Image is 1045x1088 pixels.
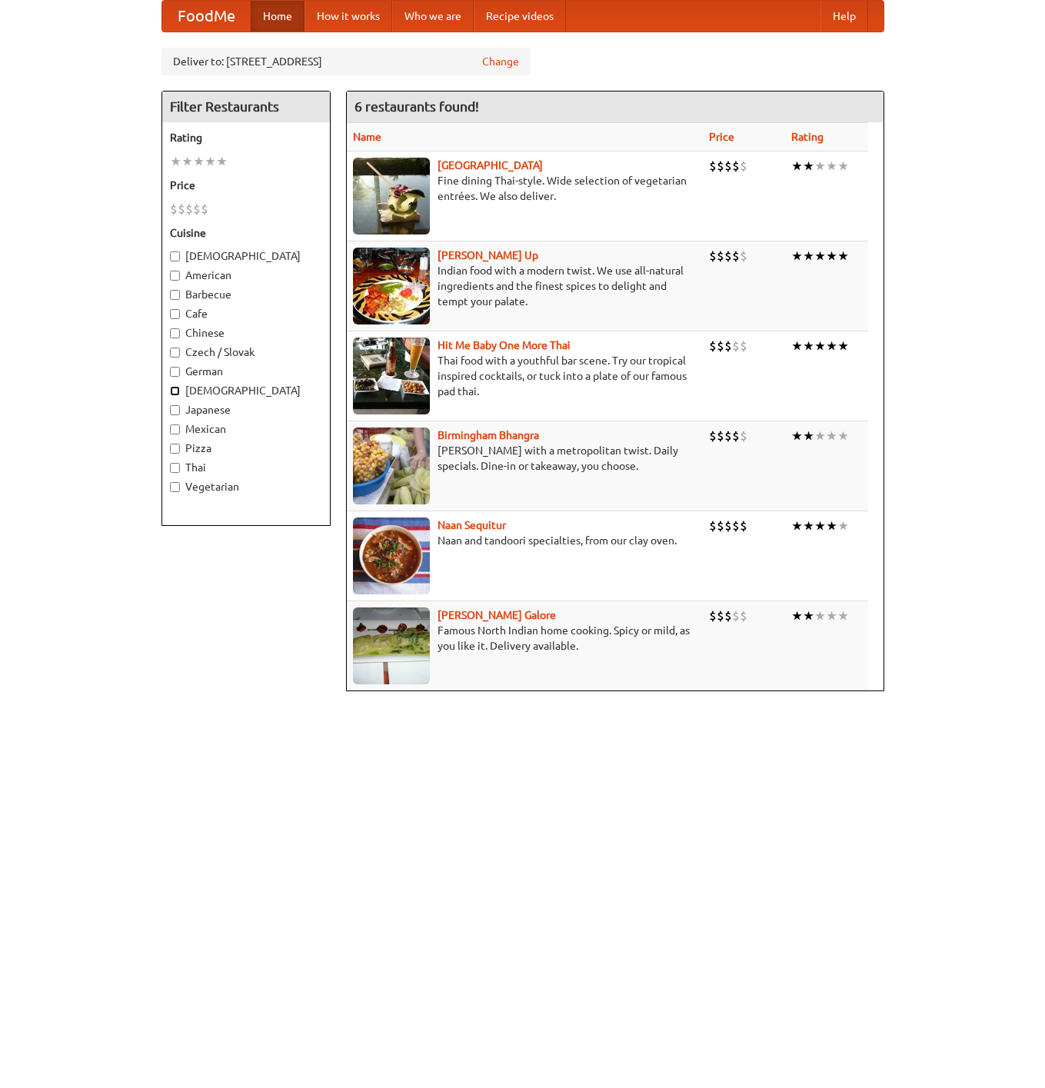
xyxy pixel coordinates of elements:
label: Chinese [170,325,322,341]
li: ★ [826,428,837,444]
a: Birmingham Bhangra [438,429,539,441]
input: Czech / Slovak [170,348,180,358]
a: Recipe videos [474,1,566,32]
li: ★ [791,248,803,265]
img: satay.jpg [353,158,430,235]
label: Thai [170,460,322,475]
li: ★ [170,153,181,170]
li: ★ [803,158,814,175]
b: Naan Sequitur [438,519,506,531]
li: ★ [791,158,803,175]
li: $ [740,338,747,354]
input: Barbecue [170,290,180,300]
li: ★ [826,248,837,265]
li: $ [724,607,732,624]
a: Change [482,54,519,69]
li: ★ [193,153,205,170]
li: ★ [814,248,826,265]
li: $ [740,428,747,444]
li: $ [717,248,724,265]
li: $ [201,201,208,218]
a: FoodMe [162,1,251,32]
div: Deliver to: [STREET_ADDRESS] [161,48,531,75]
li: $ [717,338,724,354]
p: Naan and tandoori specialties, from our clay oven. [353,533,697,548]
h5: Cuisine [170,225,322,241]
a: Help [820,1,868,32]
input: Vegetarian [170,482,180,492]
a: [GEOGRAPHIC_DATA] [438,159,543,171]
li: ★ [814,607,826,624]
a: Rating [791,131,824,143]
ng-pluralize: 6 restaurants found! [354,99,479,114]
li: $ [732,338,740,354]
li: $ [717,428,724,444]
label: Vegetarian [170,479,322,494]
a: Home [251,1,305,32]
img: babythai.jpg [353,338,430,414]
input: German [170,367,180,377]
input: Chinese [170,328,180,338]
li: ★ [814,338,826,354]
li: $ [709,517,717,534]
li: $ [178,201,185,218]
a: Who we are [392,1,474,32]
li: ★ [837,248,849,265]
a: How it works [305,1,392,32]
label: Cafe [170,306,322,321]
label: [DEMOGRAPHIC_DATA] [170,248,322,264]
p: Thai food with a youthful bar scene. Try our tropical inspired cocktails, or tuck into a plate of... [353,353,697,399]
img: currygalore.jpg [353,607,430,684]
li: ★ [837,607,849,624]
li: $ [740,158,747,175]
li: $ [185,201,193,218]
li: $ [709,428,717,444]
p: Famous North Indian home cooking. Spicy or mild, as you like it. Delivery available. [353,623,697,654]
li: $ [724,428,732,444]
input: Mexican [170,424,180,434]
a: Name [353,131,381,143]
li: ★ [216,153,228,170]
h4: Filter Restaurants [162,91,330,122]
li: ★ [791,517,803,534]
li: ★ [791,607,803,624]
h5: Rating [170,130,322,145]
li: $ [717,607,724,624]
li: $ [732,248,740,265]
li: ★ [837,338,849,354]
li: ★ [803,517,814,534]
li: $ [740,248,747,265]
li: ★ [181,153,193,170]
li: ★ [814,428,826,444]
li: ★ [205,153,216,170]
a: Hit Me Baby One More Thai [438,339,571,351]
li: ★ [803,248,814,265]
li: ★ [826,517,837,534]
p: Fine dining Thai-style. Wide selection of vegetarian entrées. We also deliver. [353,173,697,204]
input: Thai [170,463,180,473]
li: $ [170,201,178,218]
input: American [170,271,180,281]
li: ★ [814,158,826,175]
label: Barbecue [170,287,322,302]
li: $ [709,338,717,354]
a: [PERSON_NAME] Up [438,249,538,261]
a: [PERSON_NAME] Galore [438,609,556,621]
li: ★ [826,338,837,354]
li: ★ [837,158,849,175]
label: [DEMOGRAPHIC_DATA] [170,383,322,398]
li: $ [709,248,717,265]
li: ★ [837,428,849,444]
label: Czech / Slovak [170,344,322,360]
li: $ [740,517,747,534]
li: ★ [803,607,814,624]
p: [PERSON_NAME] with a metropolitan twist. Daily specials. Dine-in or takeaway, you choose. [353,443,697,474]
li: ★ [791,428,803,444]
li: $ [717,158,724,175]
img: bhangra.jpg [353,428,430,504]
li: $ [732,158,740,175]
